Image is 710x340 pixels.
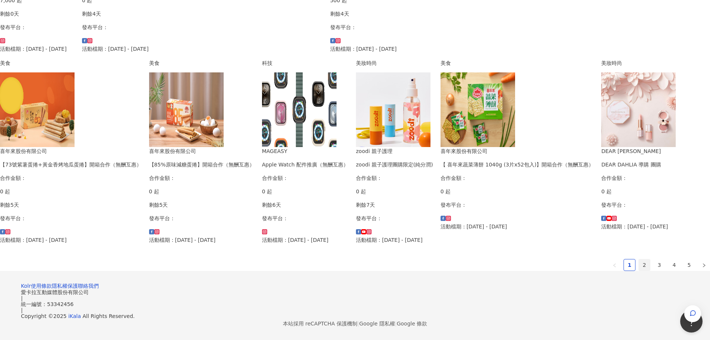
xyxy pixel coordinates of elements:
span: right [702,263,706,268]
a: iKala [68,313,81,319]
a: Google 條款 [397,321,427,327]
p: 剩餘5天 [149,201,255,209]
div: DEAR DAHLIA 導購 團購 [601,160,676,169]
p: 活動檔期：[DATE] - [DATE] [262,236,348,244]
li: 3 [653,259,665,271]
div: Copyright © 2025 All Rights Reserved. [21,313,689,319]
p: 活動檔期：[DATE] - [DATE] [356,236,433,244]
div: zoodi 親子護理 [356,147,433,155]
span: | [21,295,23,301]
p: 活動檔期：[DATE] - [DATE] [82,45,323,53]
li: 4 [668,259,680,271]
p: 0 起 [356,187,433,196]
div: 【85%原味減糖蛋捲】開箱合作（無酬互惠） [149,160,255,169]
p: 活動檔期：[DATE] - [DATE] [149,236,255,244]
a: 4 [669,259,680,271]
div: MAGEASY [262,147,348,155]
a: 隱私權保護 [52,283,78,289]
a: Kolr [21,283,31,289]
p: 0 起 [262,187,348,196]
p: 發布平台： [441,201,594,209]
span: left [612,263,617,268]
p: 發布平台： [82,23,323,31]
p: 0 起 [149,187,255,196]
p: 合作金額： [356,174,433,182]
li: Previous Page [609,259,621,271]
div: 美妝時尚 [356,59,433,67]
p: 發布平台： [330,23,587,31]
p: 剩餘4天 [330,10,587,18]
div: 美食 [149,59,255,67]
div: 美妝時尚 [601,59,676,67]
p: 活動檔期：[DATE] - [DATE] [330,45,587,53]
p: 剩餘7天 [356,201,433,209]
p: 發布平台： [149,214,255,222]
div: 喜年來股份有限公司 [149,147,255,155]
a: 2 [639,259,650,271]
p: 剩餘6天 [262,201,348,209]
button: left [609,259,621,271]
p: 發布平台： [356,214,433,222]
div: 喜年來股份有限公司 [441,147,594,155]
div: Apple Watch 配件推廣（無酬互惠） [262,160,348,169]
li: 5 [683,259,695,271]
li: Next Page [698,259,710,271]
p: 0 起 [601,187,676,196]
a: 聯絡我們 [78,283,99,289]
p: 合作金額： [149,174,255,182]
a: 5 [684,259,695,271]
img: 85%原味減糖蛋捲 [149,72,224,147]
span: | [395,321,397,327]
img: zoodi 全系列商品 [356,72,430,147]
img: DEAR DAHLIA 迪雅黛麗奧彩妝系列 [601,72,676,147]
div: zoodi 親子護理團購限定(純分潤) [356,160,433,169]
li: 2 [638,259,650,271]
iframe: Help Scout Beacon - Open [680,310,703,333]
p: 活動檔期：[DATE] - [DATE] [601,222,676,231]
span: 本站採用 reCAPTCHA 保護機制 [283,319,427,328]
p: 合作金額： [262,174,348,182]
p: 合作金額： [441,174,594,182]
div: 愛卡拉互動媒體股份有限公司 [21,289,689,295]
p: 合作金額： [601,174,676,182]
p: 發布平台： [262,214,348,222]
p: 0 起 [441,187,594,196]
a: 3 [654,259,665,271]
a: 使用條款 [31,283,52,289]
div: 美食 [441,59,594,67]
p: 活動檔期：[DATE] - [DATE] [441,222,594,231]
img: 喜年來蔬菜薄餅 1040g (3片x52包入 [441,72,515,147]
a: 1 [624,259,635,271]
p: 發布平台： [601,201,676,209]
div: 【 喜年來蔬菜薄餅 1040g (3片x52包入)】開箱合作（無酬互惠） [441,160,594,169]
div: 科技 [262,59,348,67]
button: right [698,259,710,271]
div: 統一編號：53342456 [21,301,689,307]
li: 1 [624,259,635,271]
a: Google 隱私權 [359,321,395,327]
p: 剩餘4天 [82,10,323,18]
div: DEAR [PERSON_NAME] [601,147,676,155]
img: Apple Watch 全系列配件 [262,72,337,147]
span: | [21,307,23,313]
span: | [357,321,359,327]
